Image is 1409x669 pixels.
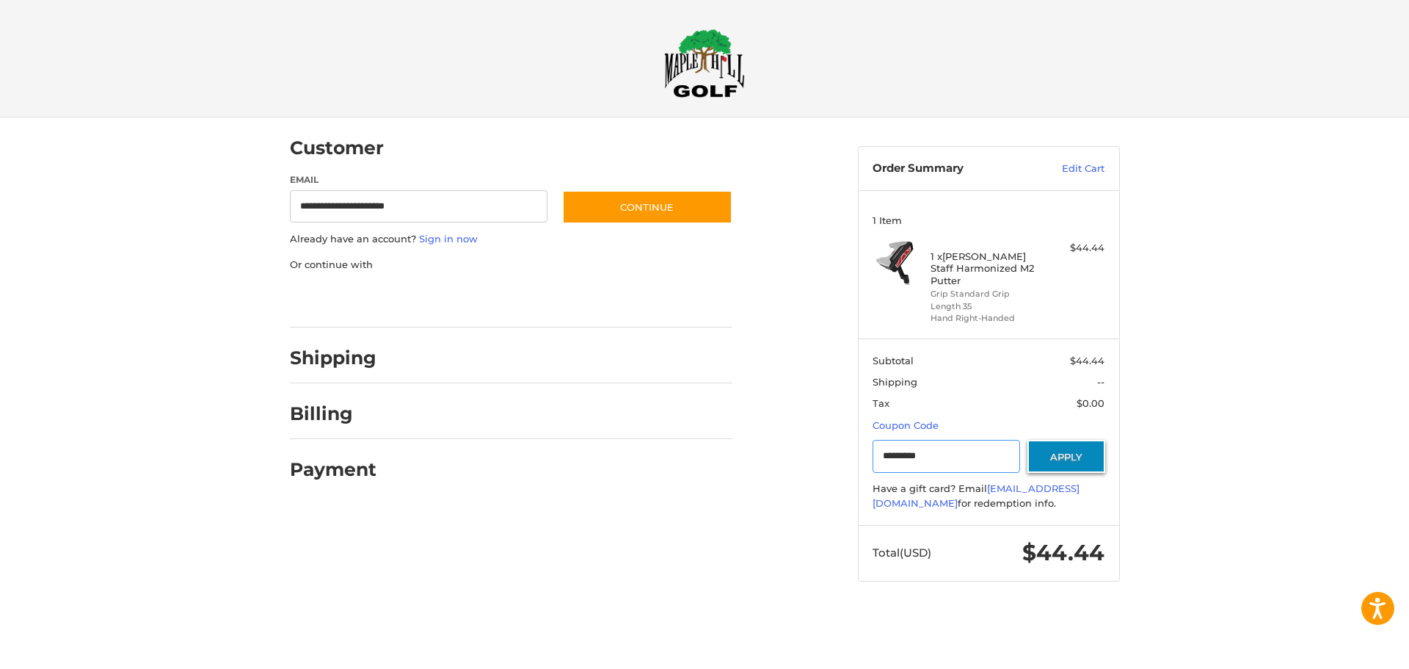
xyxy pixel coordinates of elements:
h2: Billing [290,402,376,425]
a: Sign in now [419,233,478,245]
h2: Customer [290,137,384,159]
h3: 1 Item [873,214,1104,226]
span: Subtotal [873,355,914,366]
button: Apply [1027,440,1105,473]
iframe: PayPal-paylater [409,286,520,313]
iframe: PayPal-paypal [285,286,395,313]
span: Total (USD) [873,546,931,560]
div: Have a gift card? Email for redemption info. [873,482,1104,510]
li: Grip Standard Grip [931,288,1043,300]
p: Or continue with [290,258,732,272]
img: Maple Hill Golf [664,29,745,98]
a: [EMAIL_ADDRESS][DOMAIN_NAME] [873,482,1079,509]
p: Already have an account? [290,232,732,247]
li: Length 35 [931,300,1043,313]
span: $44.44 [1022,539,1104,566]
button: Continue [562,190,732,224]
div: $44.44 [1046,241,1104,256]
h2: Payment [290,458,376,481]
a: Coupon Code [873,419,939,431]
h2: Shipping [290,347,376,369]
span: Tax [873,397,889,409]
span: $0.00 [1077,397,1104,409]
input: Gift Certificate or Coupon Code [873,440,1020,473]
iframe: PayPal-venmo [534,286,644,313]
label: Email [290,173,548,187]
span: Shipping [873,376,917,388]
h3: Order Summary [873,162,1030,176]
a: Edit Cart [1030,162,1104,176]
span: $44.44 [1070,355,1104,366]
span: -- [1097,376,1104,388]
h4: 1 x [PERSON_NAME] Staff Harmonized M2 Putter [931,250,1043,286]
li: Hand Right-Handed [931,312,1043,325]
